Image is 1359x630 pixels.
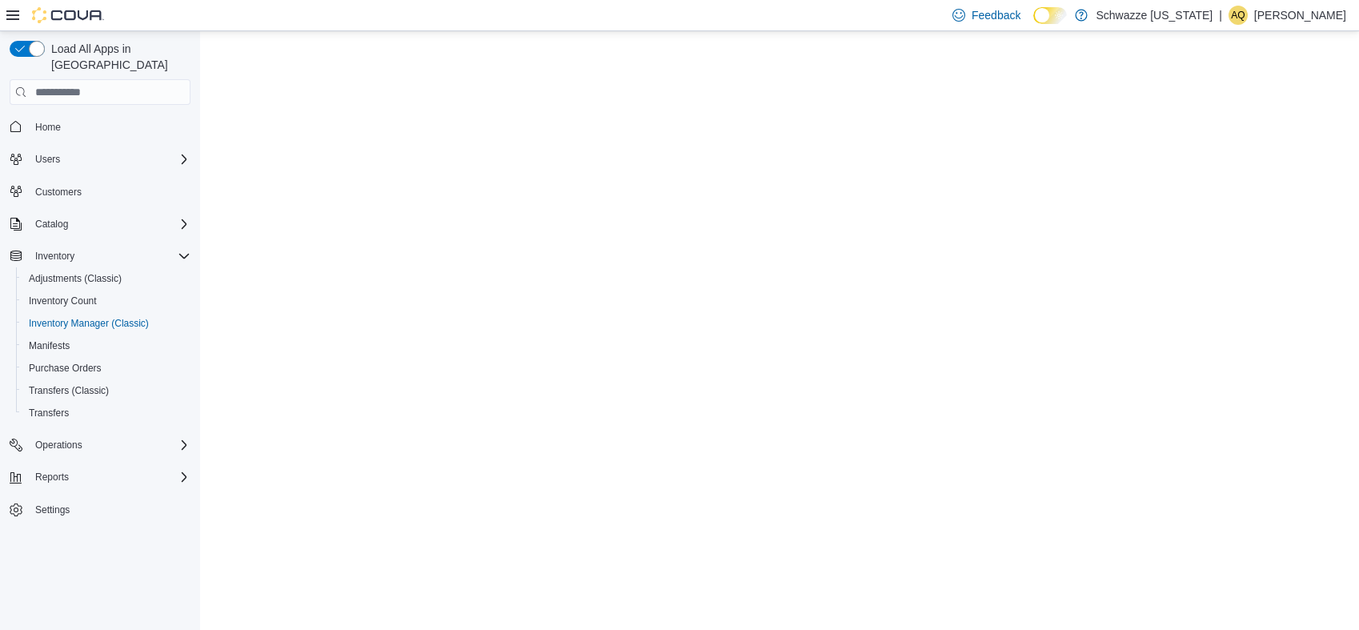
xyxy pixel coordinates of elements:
span: Load All Apps in [GEOGRAPHIC_DATA] [45,41,190,73]
button: Transfers [16,402,197,424]
span: Home [29,116,190,136]
span: Reports [29,467,190,487]
button: Home [3,114,197,138]
button: Reports [29,467,75,487]
span: Transfers (Classic) [29,384,109,397]
img: Cova [32,7,104,23]
span: Reports [35,471,69,484]
span: Inventory [29,247,190,266]
span: Adjustments (Classic) [22,269,190,288]
button: Users [29,150,66,169]
a: Customers [29,183,88,202]
p: Schwazze [US_STATE] [1096,6,1213,25]
button: Inventory [29,247,81,266]
span: Transfers (Classic) [22,381,190,400]
span: AQ [1231,6,1245,25]
button: Reports [3,466,197,488]
button: Purchase Orders [16,357,197,379]
button: Operations [3,434,197,456]
div: Anastasia Queen [1229,6,1248,25]
input: Dark Mode [1033,7,1067,24]
span: Manifests [29,339,70,352]
span: Settings [29,500,190,520]
span: Inventory [35,250,74,263]
span: Transfers [22,403,190,423]
span: Adjustments (Classic) [29,272,122,285]
span: Inventory Count [29,295,97,307]
button: Transfers (Classic) [16,379,197,402]
span: Feedback [972,7,1020,23]
span: Inventory Manager (Classic) [29,317,149,330]
a: Transfers [22,403,75,423]
span: Purchase Orders [22,359,190,378]
span: Home [35,121,61,134]
a: Settings [29,500,76,520]
a: Home [29,118,67,137]
p: | [1219,6,1222,25]
button: Inventory [3,245,197,267]
a: Adjustments (Classic) [22,269,128,288]
span: Manifests [22,336,190,355]
nav: Complex example [10,108,190,563]
button: Users [3,148,197,171]
button: Customers [3,180,197,203]
button: Adjustments (Classic) [16,267,197,290]
button: Operations [29,435,89,455]
a: Inventory Manager (Classic) [22,314,155,333]
button: Inventory Count [16,290,197,312]
a: Purchase Orders [22,359,108,378]
span: Transfers [29,407,69,419]
span: Operations [35,439,82,451]
button: Settings [3,498,197,521]
span: Catalog [29,215,190,234]
span: Customers [35,186,82,199]
span: Settings [35,504,70,516]
button: Catalog [3,213,197,235]
a: Inventory Count [22,291,103,311]
span: Operations [29,435,190,455]
button: Manifests [16,335,197,357]
span: Users [29,150,190,169]
a: Manifests [22,336,76,355]
span: Inventory Manager (Classic) [22,314,190,333]
span: Inventory Count [22,291,190,311]
a: Transfers (Classic) [22,381,115,400]
span: Purchase Orders [29,362,102,375]
p: [PERSON_NAME] [1254,6,1346,25]
button: Catalog [29,215,74,234]
span: Catalog [35,218,68,231]
span: Users [35,153,60,166]
span: Customers [29,182,190,202]
button: Inventory Manager (Classic) [16,312,197,335]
